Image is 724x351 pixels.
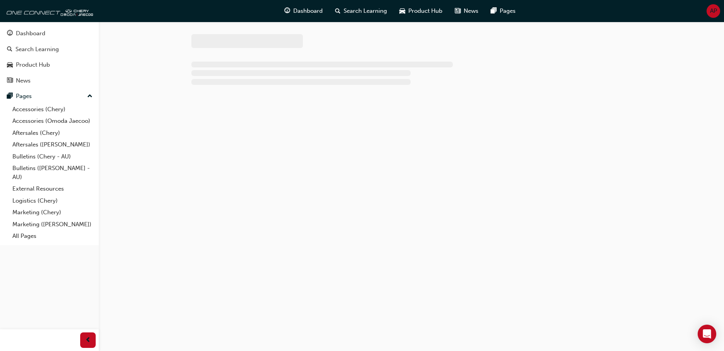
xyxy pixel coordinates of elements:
span: up-icon [87,91,93,102]
a: Logistics (Chery) [9,195,96,207]
span: Product Hub [408,7,442,15]
a: All Pages [9,230,96,242]
span: search-icon [7,46,12,53]
span: Search Learning [344,7,387,15]
a: External Resources [9,183,96,195]
a: Marketing (Chery) [9,206,96,219]
a: Bulletins (Chery - AU) [9,151,96,163]
a: Dashboard [3,26,96,41]
span: prev-icon [85,336,91,345]
a: car-iconProduct Hub [393,3,449,19]
div: Dashboard [16,29,45,38]
span: car-icon [7,62,13,69]
a: Product Hub [3,58,96,72]
a: Bulletins ([PERSON_NAME] - AU) [9,162,96,183]
span: news-icon [7,77,13,84]
a: search-iconSearch Learning [329,3,393,19]
a: pages-iconPages [485,3,522,19]
a: Marketing ([PERSON_NAME]) [9,219,96,231]
button: Pages [3,89,96,103]
img: oneconnect [4,3,93,19]
a: news-iconNews [449,3,485,19]
span: news-icon [455,6,461,16]
button: DashboardSearch LearningProduct HubNews [3,25,96,89]
div: Open Intercom Messenger [698,325,716,343]
div: Product Hub [16,60,50,69]
span: pages-icon [491,6,497,16]
a: Aftersales (Chery) [9,127,96,139]
a: News [3,74,96,88]
a: Accessories (Omoda Jaecoo) [9,115,96,127]
a: guage-iconDashboard [278,3,329,19]
span: Dashboard [293,7,323,15]
span: pages-icon [7,93,13,100]
span: guage-icon [7,30,13,37]
div: Pages [16,92,32,101]
span: guage-icon [284,6,290,16]
div: News [16,76,31,85]
div: Search Learning [15,45,59,54]
span: News [464,7,478,15]
span: search-icon [335,6,341,16]
span: AP [710,7,717,15]
span: Pages [500,7,516,15]
a: Aftersales ([PERSON_NAME]) [9,139,96,151]
button: AP [707,4,720,18]
a: Accessories (Chery) [9,103,96,115]
span: car-icon [399,6,405,16]
a: Search Learning [3,42,96,57]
